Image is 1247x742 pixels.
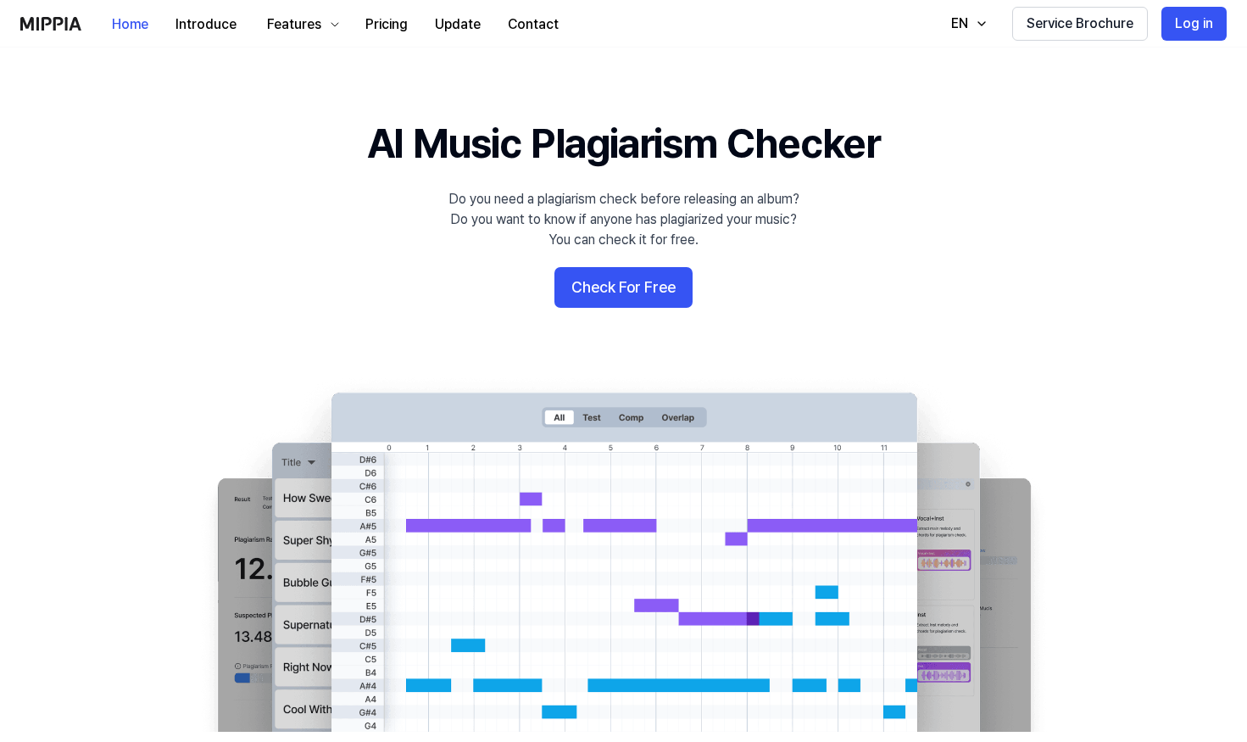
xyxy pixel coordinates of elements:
button: Update [421,8,494,42]
div: EN [948,14,971,34]
button: EN [934,7,999,41]
h1: AI Music Plagiarism Checker [367,115,880,172]
a: Home [98,1,162,47]
button: Log in [1161,7,1227,41]
div: Do you need a plagiarism check before releasing an album? Do you want to know if anyone has plagi... [448,189,799,250]
button: Introduce [162,8,250,42]
button: Service Brochure [1012,7,1148,41]
img: main Image [183,376,1065,732]
div: Features [264,14,325,35]
a: Update [421,1,494,47]
button: Contact [494,8,572,42]
button: Pricing [352,8,421,42]
button: Check For Free [554,267,693,308]
button: Home [98,8,162,42]
img: logo [20,17,81,31]
button: Features [250,8,352,42]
